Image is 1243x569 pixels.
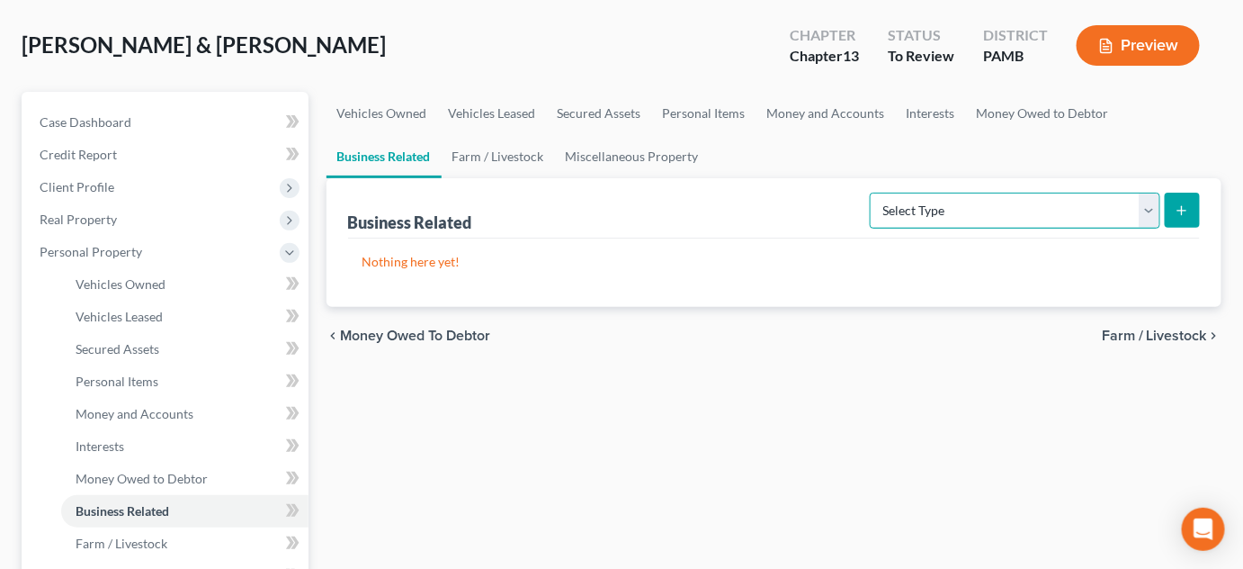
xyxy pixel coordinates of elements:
a: Vehicles Leased [61,301,309,333]
span: [PERSON_NAME] & [PERSON_NAME] [22,32,386,58]
a: Business Related [326,135,442,178]
span: 13 [843,47,859,64]
span: Vehicles Owned [76,276,165,292]
span: Secured Assets [76,341,159,357]
span: Money Owed to Debtor [341,329,491,343]
span: Money Owed to Debtor [76,471,208,486]
a: Miscellaneous Property [555,135,710,178]
a: Personal Items [652,92,756,135]
span: Business Related [76,503,169,519]
div: Chapter [790,25,859,46]
a: Secured Assets [547,92,652,135]
div: Business Related [348,212,472,233]
a: Case Dashboard [25,106,309,139]
span: Vehicles Leased [76,309,163,324]
span: Farm / Livestock [76,536,167,551]
span: Personal Property [40,244,142,259]
a: Money and Accounts [756,92,896,135]
a: Secured Assets [61,333,309,366]
span: Farm / Livestock [1102,329,1207,343]
p: Nothing here yet! [362,253,1186,271]
span: Real Property [40,212,117,227]
i: chevron_right [1207,329,1221,343]
i: chevron_left [326,329,341,343]
button: chevron_left Money Owed to Debtor [326,329,491,343]
a: Vehicles Owned [61,268,309,301]
span: Interests [76,438,124,454]
a: Credit Report [25,139,309,171]
span: Personal Items [76,374,158,389]
a: Interests [61,430,309,463]
a: Vehicles Owned [326,92,438,135]
a: Money Owed to Debtor [966,92,1120,135]
a: Farm / Livestock [442,135,555,178]
a: Money Owed to Debtor [61,463,309,495]
span: Credit Report [40,147,117,162]
div: District [983,25,1048,46]
a: Personal Items [61,366,309,398]
a: Business Related [61,495,309,528]
div: To Review [888,46,954,67]
div: Chapter [790,46,859,67]
button: Farm / Livestock chevron_right [1102,329,1221,343]
div: Status [888,25,954,46]
span: Money and Accounts [76,406,193,421]
a: Farm / Livestock [61,528,309,560]
a: Interests [896,92,966,135]
a: Money and Accounts [61,398,309,430]
button: Preview [1077,25,1200,66]
div: PAMB [983,46,1048,67]
span: Case Dashboard [40,114,131,130]
a: Vehicles Leased [438,92,547,135]
span: Client Profile [40,179,114,194]
div: Open Intercom Messenger [1182,508,1225,551]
